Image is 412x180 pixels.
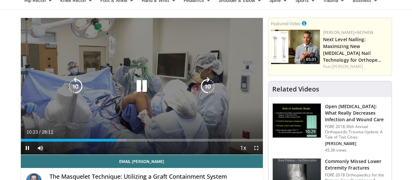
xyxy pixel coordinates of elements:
[325,124,388,140] p: FORE 2018 30th Annual Orthopaedic Trauma Update: A Tale of Two Cities
[21,139,263,141] div: Progress Bar
[325,103,388,123] h3: Open [MEDICAL_DATA]: What Really Decreases Infection and Wound Care
[303,128,318,135] span: 10:29
[332,64,363,69] a: [PERSON_NAME]
[323,64,389,70] div: Feat.
[271,30,320,64] img: f5bb47d0-b35c-4442-9f96-a7b2c2350023.150x105_q85_crop-smart_upscale.jpg
[39,129,41,135] span: /
[237,141,250,155] button: Playback Rate
[21,18,263,155] video-js: Video Player
[272,103,388,153] a: 10:29 Open [MEDICAL_DATA]: What Really Decreases Infection and Wound Care FORE 2018 30th Annual O...
[325,148,347,153] p: 45.3K views
[325,158,388,171] h3: Commonly Missed Lower Extremity Fractures
[273,104,321,138] img: ded7be61-cdd8-40fc-98a3-de551fea390e.150x105_q85_crop-smart_upscale.jpg
[27,129,38,135] span: 10:23
[271,30,320,64] a: 05:31
[323,30,373,35] a: [PERSON_NAME]+Nephew
[250,141,263,155] button: Fullscreen
[271,21,301,26] small: Featured Video
[34,141,47,155] button: Mute
[21,155,263,168] a: Email [PERSON_NAME]
[304,57,318,62] span: 05:31
[323,36,381,63] a: Next Level Nailing: Maximizing New [MEDICAL_DATA] Nail Technology for Orthope…
[42,129,53,135] span: 26:11
[21,141,34,155] button: Pause
[325,141,388,146] p: [PERSON_NAME]
[272,85,319,93] h4: Related Videos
